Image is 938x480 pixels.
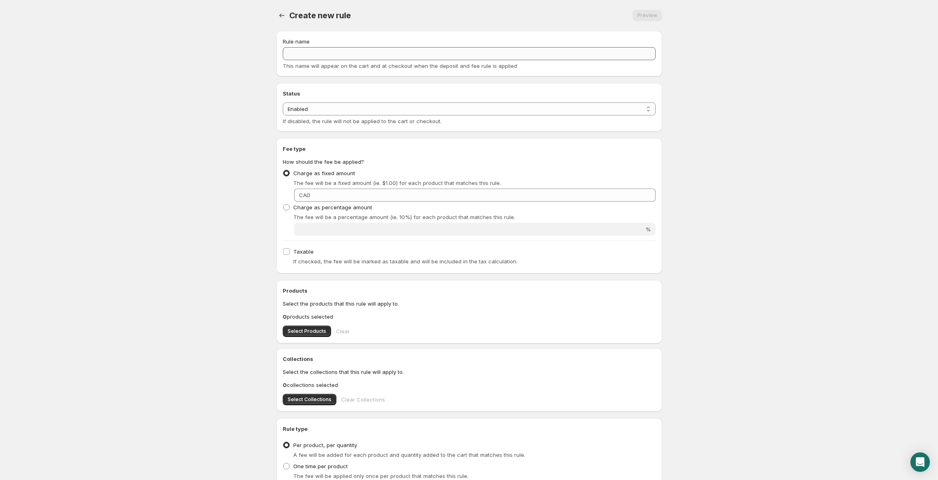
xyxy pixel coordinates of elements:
[283,313,287,320] b: 0
[293,463,348,469] span: One time per product
[276,10,288,21] button: Settings
[283,118,442,124] span: If disabled, the rule will not be applied to the cart or checkout.
[293,180,501,186] span: The fee will be a fixed amount (ie. $1.00) for each product that matches this rule.
[293,204,372,211] span: Charge as percentage amount
[283,425,656,433] h2: Rule type
[646,226,651,232] span: %
[283,300,656,308] p: Select the products that this rule will apply to.
[283,382,287,388] b: 0
[283,89,656,98] h2: Status
[299,192,310,198] span: CAD
[283,38,310,45] span: Rule name
[283,381,656,389] p: collections selected
[293,452,525,458] span: A fee will be added for each product and quantity added to the cart that matches this rule.
[283,394,336,405] button: Select Collections
[910,452,930,472] div: Open Intercom Messenger
[293,170,355,176] span: Charge as fixed amount
[293,248,314,255] span: Taxable
[283,313,656,321] p: products selected
[283,159,364,165] span: How should the fee be applied?
[288,396,331,403] span: Select Collections
[283,355,656,363] h2: Collections
[293,442,357,448] span: Per product, per quantity
[283,145,656,153] h2: Fee type
[293,473,468,479] span: The fee will be applied only once per product that matches this rule.
[293,258,518,265] span: If checked, the fee will be marked as taxable and will be included in the tax calculation.
[288,328,326,334] span: Select Products
[283,63,517,69] span: This name will appear on the cart and at checkout when the deposit and fee rule is applied
[293,213,656,221] p: The fee will be a percentage amount (ie. 10%) for each product that matches this rule.
[283,368,656,376] p: Select the collections that this rule will apply to.
[283,326,331,337] button: Select Products
[289,11,351,20] span: Create new rule
[283,287,656,295] h2: Products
